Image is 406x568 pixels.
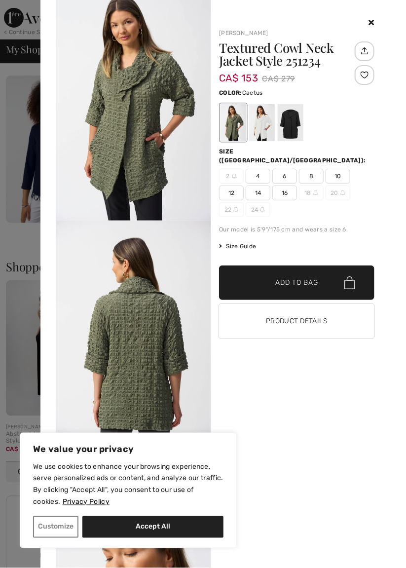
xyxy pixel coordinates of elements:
[33,516,78,538] button: Customize
[40,90,167,98] div: Boutique [STREET_ADDRESS]
[219,186,244,200] span: 12
[219,41,362,67] h1: Textured Cowl Neck Jacket Style 251234
[299,186,324,200] span: 18
[219,304,374,339] button: Product Details
[219,202,244,217] span: 22
[272,169,297,184] span: 6
[37,54,169,62] div: [STREET_ADDRESS]
[219,265,374,300] button: Add to Bag
[43,106,140,138] span: Hi, are you having any trouble checking out? Feel free to reach out to us with any questions!
[33,443,223,455] p: We value your privacy
[278,104,303,141] div: Black
[246,186,270,200] span: 14
[21,7,41,16] span: Chat
[42,12,138,34] h1: Live Chat | Chat en direct
[219,169,244,184] span: 2
[138,17,154,31] button: Popout
[132,259,148,271] button: Attach file
[356,42,372,59] img: Share
[18,126,34,142] img: avatar
[219,225,374,234] div: Our model is 5'9"/175 cm and wears a size 6.
[326,169,350,184] span: 10
[262,72,295,86] span: CA$ 279
[326,186,350,200] span: 20
[115,259,131,271] button: End chat
[242,89,263,96] span: Cactus
[219,62,258,84] span: CA$ 153
[16,45,32,61] img: avatar
[246,202,270,217] span: 24
[62,497,110,507] a: Privacy Policy
[272,186,297,200] span: 16
[219,242,256,251] span: Size Guide
[260,207,265,212] img: ring-m.svg
[276,278,318,288] span: Add to Bag
[18,77,167,85] div: Chat started
[82,516,223,538] button: Accept All
[219,30,268,37] a: [PERSON_NAME]
[20,433,237,548] div: We value your privacy
[344,276,355,289] img: Bag.svg
[299,169,324,184] span: 8
[149,259,165,271] button: Menu
[219,89,242,96] span: Color:
[37,45,169,53] h2: Customer Care | Service Client
[249,104,275,141] div: Vanilla 30
[56,221,211,454] img: joseph-ribkoff-outerwear-black_251234_4_ab68_search.jpg
[233,207,238,212] img: ring-m.svg
[340,190,345,195] img: ring-m.svg
[232,174,237,179] img: ring-m.svg
[219,147,374,165] div: Size ([GEOGRAPHIC_DATA]/[GEOGRAPHIC_DATA]):
[313,190,318,195] img: ring-m.svg
[221,104,246,141] div: Cactus
[246,169,270,184] span: 4
[154,17,170,31] button: Minimize widget
[33,461,223,508] p: We use cookies to enhance your browsing experience, serve personalized ads or content, and analyz...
